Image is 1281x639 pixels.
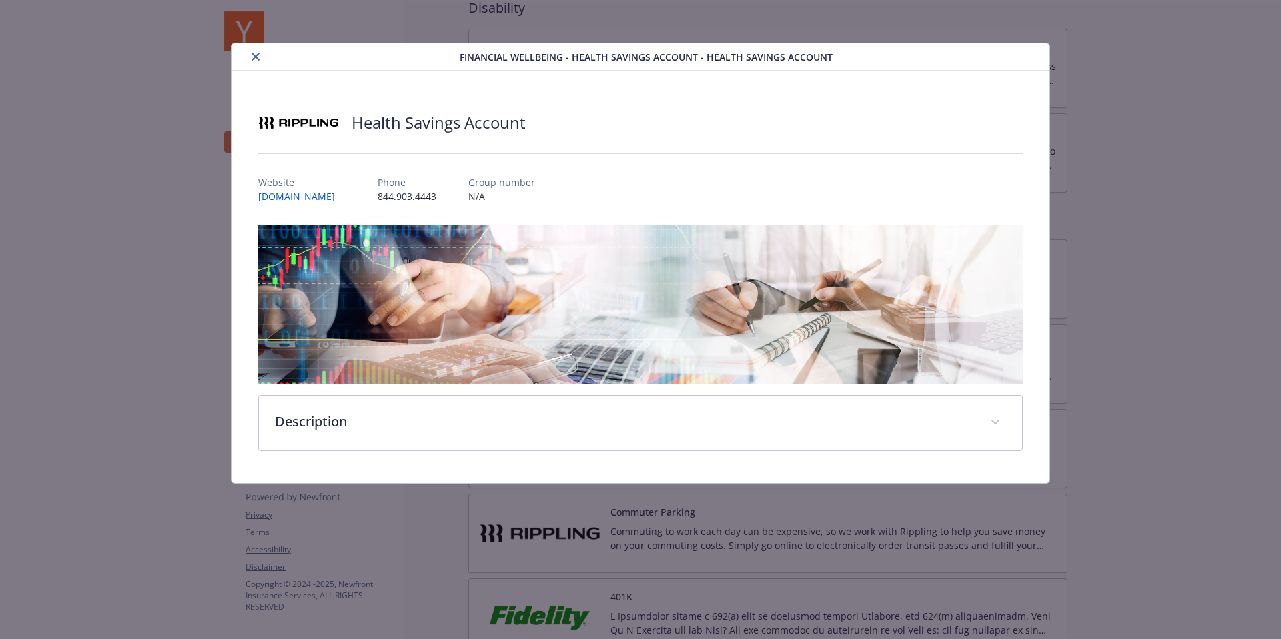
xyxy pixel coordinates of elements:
[275,412,975,432] p: Description
[128,43,1153,484] div: details for plan Financial Wellbeing - Health Savings Account - Health Savings Account
[259,396,1023,450] div: Description
[352,111,526,134] h2: Health Savings Account
[248,49,264,65] button: close
[258,103,338,143] img: Rippling
[460,50,833,64] span: Financial Wellbeing - Health Savings Account - Health Savings Account
[258,225,1023,384] img: banner
[378,189,436,203] p: 844.903.4443
[468,189,535,203] p: N/A
[258,175,346,189] p: Website
[468,175,535,189] p: Group number
[258,190,346,203] a: [DOMAIN_NAME]
[378,175,436,189] p: Phone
